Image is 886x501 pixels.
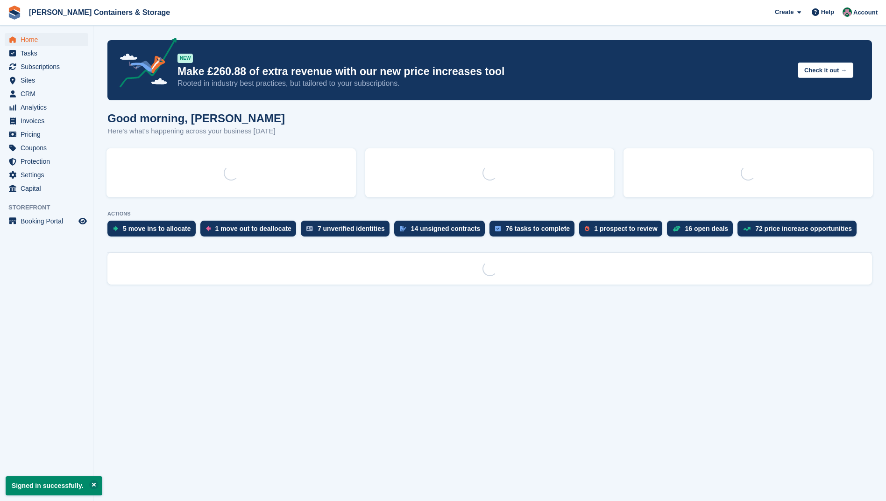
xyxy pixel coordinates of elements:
[6,476,102,495] p: Signed in successfully.
[21,155,77,168] span: Protection
[21,168,77,181] span: Settings
[5,128,88,141] a: menu
[177,78,790,89] p: Rooted in industry best practices, but tailored to your subscriptions.
[5,141,88,154] a: menu
[318,225,385,232] div: 7 unverified identities
[112,38,177,91] img: price-adjustments-announcement-icon-8257ccfd72463d97f412b2fc003d46551f7dbcb40ab6d574587a9cd5c0d94...
[306,226,313,231] img: verify_identity-adf6edd0f0f0b5bbfe63781bf79b02c33cf7c696d77639b501bdc392416b5a36.svg
[107,221,200,241] a: 5 move ins to allocate
[743,227,751,231] img: price_increase_opportunities-93ffe204e8149a01c8c9dc8f82e8f89637d9d84a8eef4429ea346261dce0b2c0.svg
[21,114,77,127] span: Invoices
[489,221,579,241] a: 76 tasks to complete
[200,221,301,241] a: 1 move out to deallocate
[123,225,191,232] div: 5 move ins to allocate
[21,47,77,60] span: Tasks
[5,114,88,127] a: menu
[5,182,88,195] a: menu
[505,225,570,232] div: 76 tasks to complete
[755,225,852,232] div: 72 price increase opportunities
[394,221,490,241] a: 14 unsigned contracts
[177,54,193,63] div: NEW
[113,226,118,231] img: move_ins_to_allocate_icon-fdf77a2bb77ea45bf5b3d319d69a93e2d87916cf1d5bf7949dd705db3b84f3ca.svg
[21,182,77,195] span: Capital
[685,225,729,232] div: 16 open deals
[411,225,481,232] div: 14 unsigned contracts
[737,221,861,241] a: 72 price increase opportunities
[206,226,211,231] img: move_outs_to_deallocate_icon-f764333ba52eb49d3ac5e1228854f67142a1ed5810a6f6cc68b1a99e826820c5.svg
[400,226,406,231] img: contract_signature_icon-13c848040528278c33f63329250d36e43548de30e8caae1d1a13099fd9432cc5.svg
[215,225,291,232] div: 1 move out to deallocate
[798,63,853,78] button: Check it out →
[21,74,77,87] span: Sites
[667,221,738,241] a: 16 open deals
[495,226,501,231] img: task-75834270c22a3079a89374b754ae025e5fb1db73e45f91037f5363f120a921f8.svg
[579,221,666,241] a: 1 prospect to review
[107,126,285,137] p: Here's what's happening across your business [DATE]
[301,221,394,241] a: 7 unverified identities
[8,203,93,212] span: Storefront
[177,65,790,78] p: Make £260.88 of extra revenue with our new price increases tool
[25,5,174,20] a: [PERSON_NAME] Containers & Storage
[5,87,88,100] a: menu
[21,60,77,73] span: Subscriptions
[673,225,680,232] img: deal-1b604bf984904fb50ccaf53a9ad4b4a5d6e5aea283cecdc64d6e3604feb123c2.svg
[5,33,88,46] a: menu
[775,7,794,17] span: Create
[107,112,285,125] h1: Good morning, [PERSON_NAME]
[7,6,21,20] img: stora-icon-8386f47178a22dfd0bd8f6a31ec36ba5ce8667c1dd55bd0f319d3a0aa187defe.svg
[5,74,88,87] a: menu
[821,7,834,17] span: Help
[5,155,88,168] a: menu
[5,215,88,228] a: menu
[21,215,77,228] span: Booking Portal
[21,101,77,114] span: Analytics
[5,60,88,73] a: menu
[5,101,88,114] a: menu
[853,8,878,17] span: Account
[21,141,77,154] span: Coupons
[77,216,88,227] a: Preview store
[843,7,852,17] img: Julia Marcham
[21,87,77,100] span: CRM
[594,225,657,232] div: 1 prospect to review
[5,47,88,60] a: menu
[21,33,77,46] span: Home
[107,211,872,217] p: ACTIONS
[21,128,77,141] span: Pricing
[5,168,88,181] a: menu
[585,226,589,231] img: prospect-51fa495bee0391a8d652442698ab0144808aea92771e9ea1ae160a38d050c398.svg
